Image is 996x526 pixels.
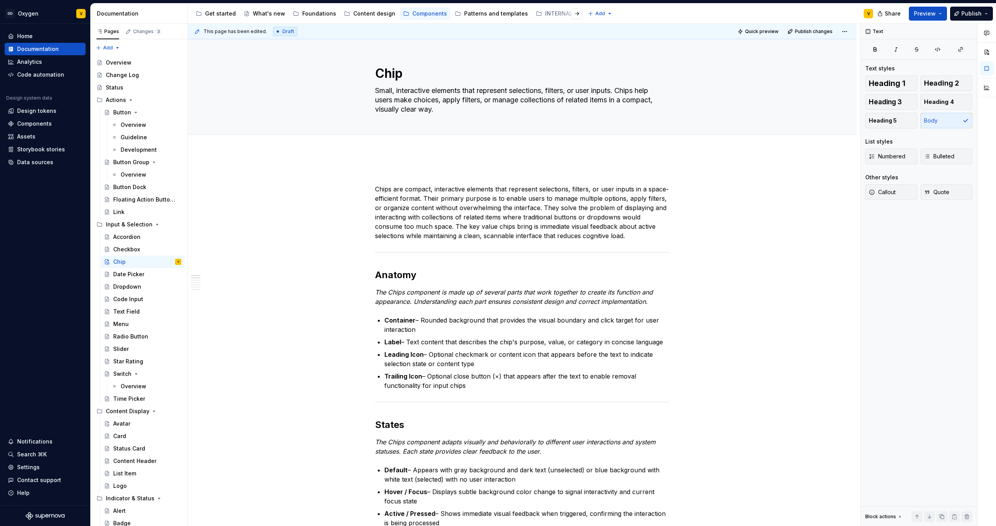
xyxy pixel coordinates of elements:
button: Bulleted [921,149,973,164]
a: Avatar [101,417,184,430]
strong: Default [384,466,408,474]
a: Home [5,30,86,42]
span: Publish changes [795,28,833,35]
div: Button Group [113,158,149,166]
a: Content design [341,7,398,20]
div: Overview [121,171,146,179]
div: Changes [133,28,161,35]
div: Button [113,109,131,116]
div: Indicator & Status [106,494,154,502]
button: Add [586,8,615,19]
a: Supernova Logo [26,512,65,520]
p: Chips are compact, interactive elements that represent selections, filters, or user inputs in a s... [375,184,669,240]
div: Content design [353,10,395,18]
div: Avatar [113,420,130,428]
div: Card [113,432,126,440]
a: Components [5,117,86,130]
strong: Leading Icon [384,351,424,358]
a: Radio Button [101,330,184,343]
div: Chip [113,258,126,266]
div: Help [17,489,30,497]
div: Patterns and templates [464,10,528,18]
strong: Trailing Icon [384,372,422,380]
a: Overview [108,119,184,131]
div: Storybook stories [17,146,65,153]
a: Development [108,144,184,156]
div: Overview [121,121,146,129]
div: Pages [96,28,119,35]
button: Search ⌘K [5,448,86,461]
a: Code Input [101,293,184,305]
div: Link [113,208,124,216]
a: Guideline [108,131,184,144]
a: Button Dock [101,181,184,193]
div: Logo [113,482,127,490]
a: Slider [101,343,184,355]
a: Button [101,106,184,119]
div: Block actions [865,511,903,522]
p: – Optional close button (×) that appears after the text to enable removal functionality for input... [384,372,669,390]
div: Input & Selection [106,221,153,228]
div: Menu [113,320,129,328]
p: – Rounded background that provides the visual boundary and click target for user interaction [384,316,669,334]
a: Foundations [290,7,339,20]
span: Share [885,10,901,18]
div: Data sources [17,158,53,166]
div: Documentation [97,10,184,18]
a: Overview [108,168,184,181]
span: Callout [869,188,896,196]
div: Dropdown [113,283,141,291]
a: Documentation [5,43,86,55]
a: Analytics [5,56,86,68]
div: Floating Action Button (FAB) [113,196,177,203]
button: Heading 2 [921,75,973,91]
a: Code automation [5,68,86,81]
button: Share [873,7,906,21]
a: Design tokens [5,105,86,117]
div: Foundations [302,10,336,18]
button: Heading 5 [865,113,917,128]
div: GD [5,9,15,18]
button: Heading 4 [921,94,973,110]
span: Numbered [869,153,905,160]
a: Date Picker [101,268,184,281]
p: – Appears with gray background and dark text (unselected) or blue background with white text (sel... [384,465,669,484]
div: Text styles [865,65,895,72]
div: Settings [17,463,40,471]
div: What's new [253,10,285,18]
button: Add [93,42,123,53]
div: V [177,258,179,266]
a: Link [101,206,184,218]
em: The Chips component adapts visually and behaviorally to different user interactions and system st... [375,438,658,455]
div: Switch [113,370,132,378]
button: Callout [865,184,917,200]
div: Input & Selection [93,218,184,231]
div: Content Header [113,457,156,465]
a: Assets [5,130,86,143]
div: Status [106,84,123,91]
div: Components [17,120,52,128]
div: Time Picker [113,395,145,403]
p: – Optional checkmark or content icon that appears before the text to indicate selection state or ... [384,350,669,368]
div: Components [412,10,447,18]
span: 3 [155,28,161,35]
a: Text Field [101,305,184,318]
div: List Item [113,470,136,477]
p: – Text content that describes the chip's purpose, value, or category in concise language [384,337,669,347]
div: Development [121,146,157,154]
button: Contact support [5,474,86,486]
a: List Item [101,467,184,480]
a: Time Picker [101,393,184,405]
span: Add [103,45,113,51]
button: Publish changes [785,26,836,37]
button: Quote [921,184,973,200]
div: Design tokens [17,107,56,115]
a: Data sources [5,156,86,168]
a: Components [400,7,450,20]
a: Switch [101,368,184,380]
div: Design system data [6,95,52,101]
button: Quick preview [735,26,782,37]
button: Numbered [865,149,917,164]
div: Date Picker [113,270,144,278]
div: Get started [205,10,236,18]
